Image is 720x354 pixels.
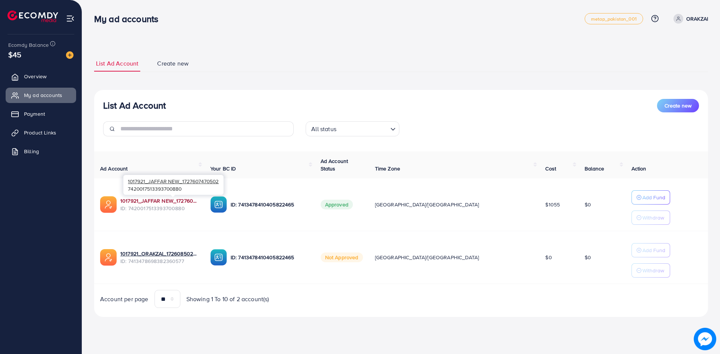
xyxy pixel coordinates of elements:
[321,252,363,262] span: Not Approved
[670,14,708,24] a: ORAKZAI
[66,51,73,59] img: image
[375,201,479,208] span: [GEOGRAPHIC_DATA]/[GEOGRAPHIC_DATA]
[321,200,353,209] span: Approved
[642,266,664,275] p: Withdraw
[103,100,166,111] h3: List Ad Account
[631,263,670,278] button: Withdraw
[657,99,699,112] button: Create new
[94,13,164,24] h3: My ad accounts
[7,10,58,22] img: logo
[545,201,560,208] span: $1055
[6,144,76,159] a: Billing
[210,165,236,172] span: Your BC ID
[585,13,643,24] a: metap_pakistan_001
[339,122,387,134] input: Search for option
[120,257,198,265] span: ID: 7413478698382360577
[375,165,400,172] span: Time Zone
[24,110,45,118] span: Payment
[157,59,189,68] span: Create new
[210,249,227,266] img: ic-ba-acc.ded83a64.svg
[24,148,39,155] span: Billing
[66,14,75,23] img: menu
[375,254,479,261] span: [GEOGRAPHIC_DATA]/[GEOGRAPHIC_DATA]
[631,190,670,205] button: Add Fund
[310,124,338,134] span: All status
[120,205,198,212] span: ID: 7420017513393700880
[8,49,21,60] span: $45
[545,254,552,261] span: $0
[642,246,665,255] p: Add Fund
[8,41,49,49] span: Ecomdy Balance
[6,88,76,103] a: My ad accounts
[100,196,117,213] img: ic-ads-acc.e4c84228.svg
[686,14,708,23] p: ORAKZAI
[24,73,46,80] span: Overview
[128,178,219,185] span: 1017921_JAFFAR NEW_1727607470502
[585,201,591,208] span: $0
[664,102,691,109] span: Create new
[96,59,138,68] span: List Ad Account
[231,253,309,262] p: ID: 7413478410405822465
[642,193,665,202] p: Add Fund
[100,165,128,172] span: Ad Account
[631,165,646,172] span: Action
[306,121,399,136] div: Search for option
[545,165,556,172] span: Cost
[120,197,198,205] a: 1017921_JAFFAR NEW_1727607470502
[321,157,348,172] span: Ad Account Status
[585,165,604,172] span: Balance
[120,250,198,265] div: <span class='underline'>1017921_ORAKZAI_1726085024933</span></br>7413478698382360577
[123,175,223,195] div: 7420017513393700880
[585,254,591,261] span: $0
[24,129,56,136] span: Product Links
[631,243,670,257] button: Add Fund
[631,211,670,225] button: Withdraw
[694,328,716,350] img: image
[231,200,309,209] p: ID: 7413478410405822465
[210,196,227,213] img: ic-ba-acc.ded83a64.svg
[642,213,664,222] p: Withdraw
[120,250,198,257] a: 1017921_ORAKZAI_1726085024933
[591,16,637,21] span: metap_pakistan_001
[100,295,148,303] span: Account per page
[24,91,62,99] span: My ad accounts
[6,69,76,84] a: Overview
[186,295,269,303] span: Showing 1 To 10 of 2 account(s)
[6,125,76,140] a: Product Links
[100,249,117,266] img: ic-ads-acc.e4c84228.svg
[6,106,76,121] a: Payment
